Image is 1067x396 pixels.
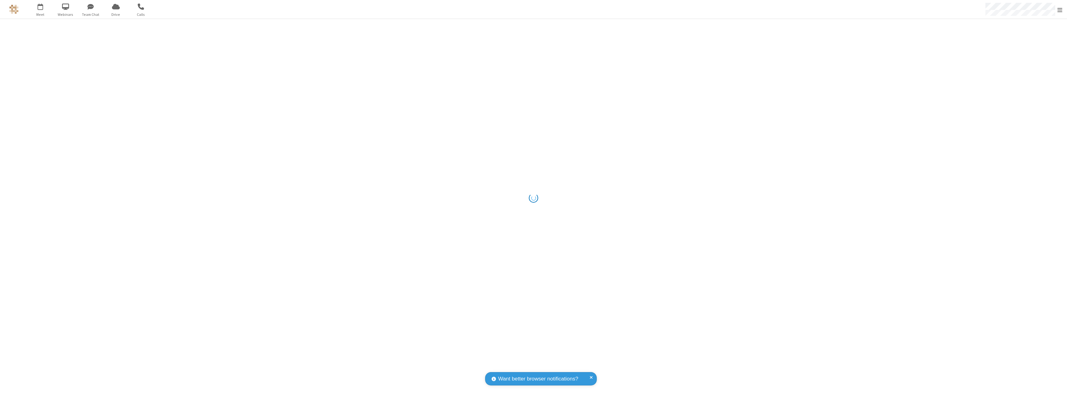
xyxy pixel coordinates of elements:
[9,5,19,14] img: QA Selenium DO NOT DELETE OR CHANGE
[498,375,578,383] span: Want better browser notifications?
[79,12,102,17] span: Team Chat
[129,12,153,17] span: Calls
[29,12,52,17] span: Meet
[104,12,127,17] span: Drive
[54,12,77,17] span: Webinars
